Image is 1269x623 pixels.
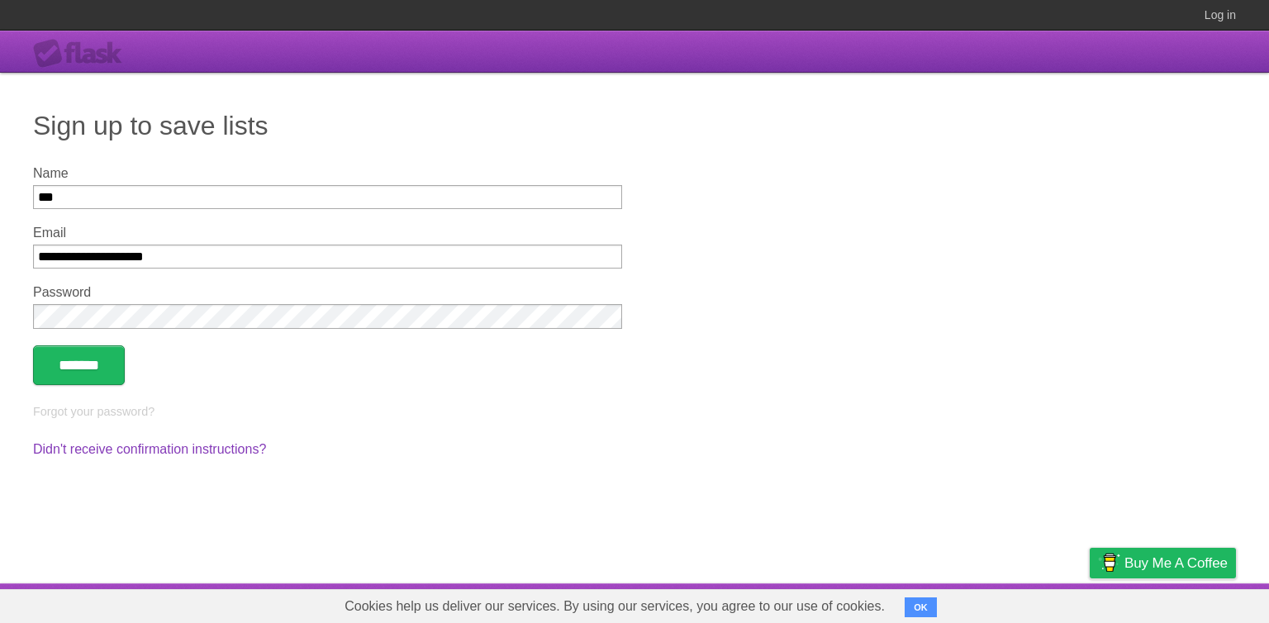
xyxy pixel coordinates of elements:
[1124,549,1228,578] span: Buy me a coffee
[1012,587,1048,619] a: Terms
[33,106,1236,145] h1: Sign up to save lists
[33,442,266,456] a: Didn't receive confirmation instructions?
[328,590,901,623] span: Cookies help us deliver our services. By using our services, you agree to our use of cookies.
[924,587,991,619] a: Developers
[905,597,937,617] button: OK
[1132,587,1236,619] a: Suggest a feature
[1098,549,1120,577] img: Buy me a coffee
[33,166,622,181] label: Name
[33,285,622,300] label: Password
[33,405,154,418] a: Forgot your password?
[870,587,905,619] a: About
[33,39,132,69] div: Flask
[33,226,622,240] label: Email
[1090,548,1236,578] a: Buy me a coffee
[1068,587,1111,619] a: Privacy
